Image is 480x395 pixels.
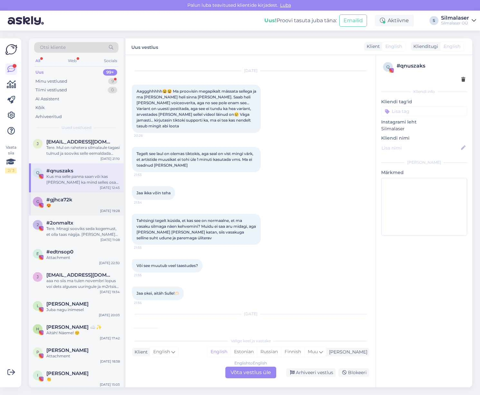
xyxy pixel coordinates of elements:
[381,135,467,142] p: Kliendi nimi
[381,89,467,95] div: Kliendi info
[136,151,254,168] span: Tegelt see laul on olemas tiktokis, aga seal on vist mingi värk, et artistide muusikat ei tohi ül...
[36,326,39,331] span: h
[46,255,120,261] div: Attachment
[108,78,117,85] div: 9
[100,156,120,161] div: [DATE] 21:10
[100,336,120,341] div: [DATE] 17:42
[5,144,17,173] div: Vaata siia
[429,16,438,25] div: S
[46,330,120,336] div: Aitäh! Näeme! ☺️
[153,348,170,355] span: English
[100,289,120,294] div: [DATE] 19:34
[326,349,367,355] div: [PERSON_NAME]
[132,311,369,317] div: [DATE]
[136,218,257,240] span: Tahtsingi tegelt küsida, et kas see on normaalne, et ma vasaku silmaga näen kehvemini? Muidu ei s...
[441,15,476,26] a: SilmalaserSilmalaser OÜ
[381,169,467,176] p: Märkmed
[46,353,120,359] div: Attachment
[36,350,39,354] span: p
[46,249,73,255] span: #edtnsop0
[381,106,467,116] input: Lisa tag
[386,64,390,69] span: q
[35,105,45,111] div: Kõik
[46,220,73,226] span: #2onmaltx
[100,237,120,242] div: [DATE] 11:08
[397,62,465,70] div: # qnuszaks
[46,301,89,307] span: Lisabet Loigu
[5,168,17,173] div: 2 / 3
[264,17,277,23] b: Uus!
[37,373,38,378] span: I
[136,190,171,195] span: Jaa ikka võin teha
[136,89,257,128] span: Aaggghhhhh😫😫 Ma proovisin megapikalt mässata sellega ja ma [PERSON_NAME] heli sinna [PERSON_NAME]...
[46,376,120,382] div: 👏
[40,44,66,51] span: Otsi kliente
[134,200,158,205] span: 21:54
[100,208,120,213] div: [DATE] 19:28
[385,43,402,50] span: English
[103,57,118,65] div: Socials
[46,307,120,313] div: Juba nagu inimesel
[381,98,467,105] p: Kliendi tag'id
[286,368,336,377] div: Arhiveeri vestlus
[257,347,281,357] div: Russian
[381,119,467,125] p: Instagrami leht
[100,359,120,364] div: [DATE] 18:38
[381,144,460,152] input: Lisa nimi
[99,261,120,265] div: [DATE] 22:30
[46,145,120,156] div: Tere. Mul on rahetera silmalaule tagasi tulnud ja sooviks selle eemaldada kirurgiliselt. Millal o...
[46,226,120,237] div: Tere. Minagi sooviks seda kogemust, et olla taas nägija. [PERSON_NAME] alates neljandast klassist...
[46,203,120,208] div: 😍
[134,245,158,250] span: 21:55
[36,199,39,204] span: g
[278,2,293,8] span: Luba
[46,347,89,353] span: pauline lotta
[100,185,120,190] div: [DATE] 12:45
[308,349,318,354] span: Muu
[338,368,369,377] div: Blokeeri
[132,349,148,355] div: Klient
[5,43,17,56] img: Askly Logo
[35,96,59,102] div: AI Assistent
[441,21,469,26] div: Silmalaser OÜ
[131,42,158,51] label: Uus vestlus
[264,17,337,24] div: Proovi tasuta juba täna:
[46,371,89,376] span: Inger V
[444,43,460,50] span: English
[46,278,120,289] div: aaa no siis ma tulen novembri lopus voi dets alguses uuringule ja m2rtsis opile kui silm lubab . ...
[411,43,438,50] div: Klienditugi
[132,338,369,344] div: Valige keel ja vastake
[37,274,39,279] span: j
[61,125,91,131] span: Uued vestlused
[136,291,179,296] span: Jaa okei, aitäh Sulle!🫶🏻
[36,251,39,256] span: e
[35,87,67,93] div: Tiimi vestlused
[37,141,39,146] span: j
[381,125,467,132] p: Silmalaser
[35,78,67,85] div: Minu vestlused
[37,222,39,227] span: 2
[441,15,469,21] div: Silmalaser
[234,360,267,366] div: English to English
[36,170,39,175] span: q
[34,57,42,65] div: All
[37,303,39,308] span: L
[134,172,158,177] span: 21:53
[134,273,158,278] span: 21:55
[136,263,198,268] span: Või see muutub veel taastudes?
[108,87,117,93] div: 0
[207,347,231,357] div: English
[134,133,158,138] span: 20:26
[35,69,44,76] div: Uus
[339,14,367,27] button: Emailid
[103,69,117,76] div: 99+
[381,160,467,165] div: [PERSON_NAME]
[99,313,120,317] div: [DATE] 20:03
[46,168,73,174] span: #qnuszaks
[67,57,78,65] div: Web
[225,367,276,378] div: Võta vestlus üle
[46,324,102,330] span: helen ☁️✨
[375,15,414,26] div: Aktiivne
[132,68,369,74] div: [DATE]
[231,347,257,357] div: Estonian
